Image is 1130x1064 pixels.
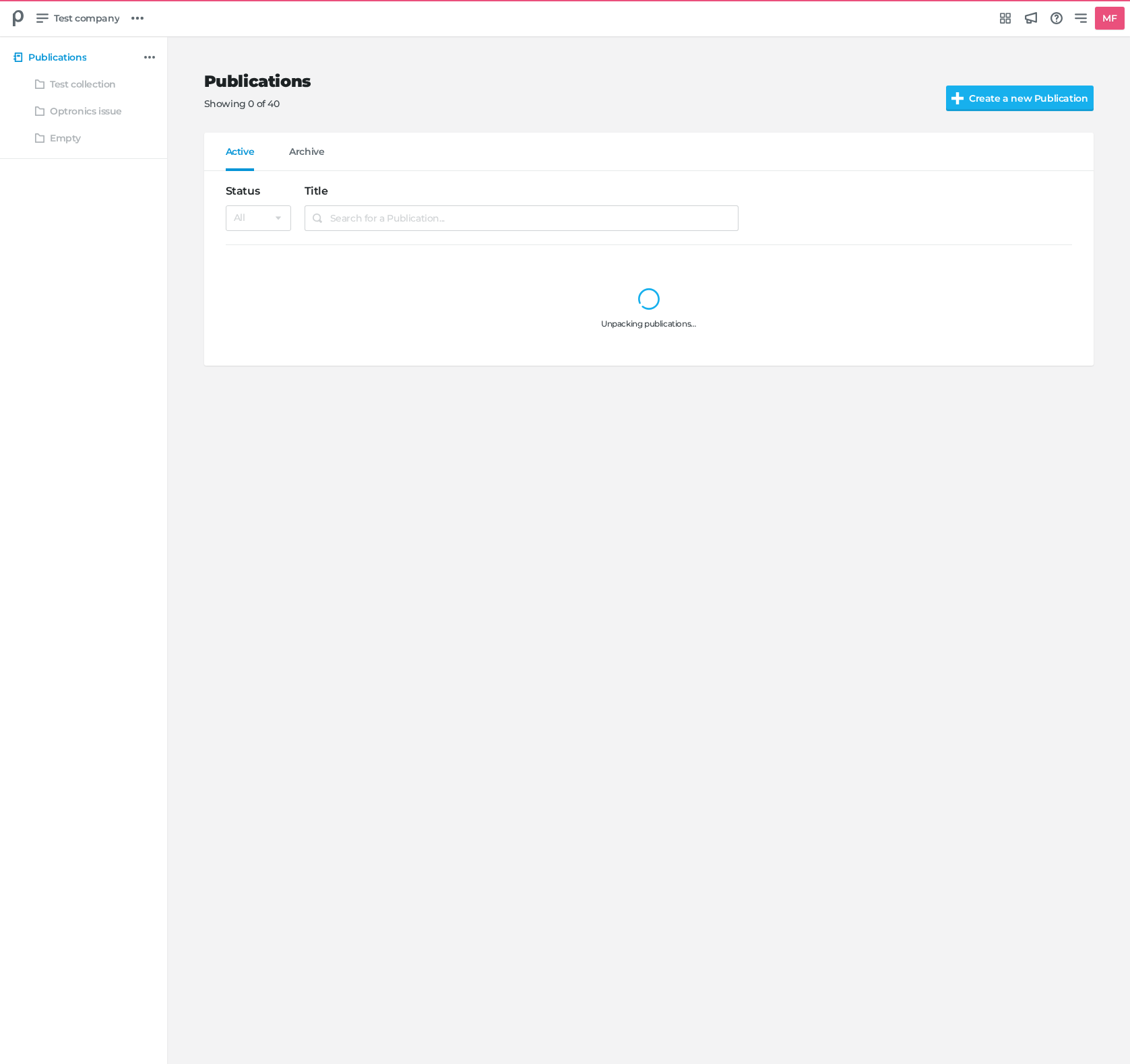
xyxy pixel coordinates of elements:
[994,7,1017,30] a: Integrations Hub
[1063,962,1130,1027] iframe: Chat Widget
[204,72,925,92] h2: Publications
[946,86,1123,111] input: Create a new Publication
[8,45,140,69] a: Publications
[305,185,739,197] h4: Title
[204,97,925,111] p: Showing 0 of 40
[247,318,1050,330] p: Unpacking publications…
[289,146,324,171] a: Archive
[54,11,119,26] span: Test company
[305,205,739,231] input: Search for a Publication...
[1097,7,1122,30] h5: MF
[226,185,291,197] h4: Status
[142,49,158,65] a: Additional actions...
[28,52,86,63] h5: Publications
[226,146,255,171] a: Active
[946,86,1093,111] label: Create a new Publication
[5,5,31,31] div: Test company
